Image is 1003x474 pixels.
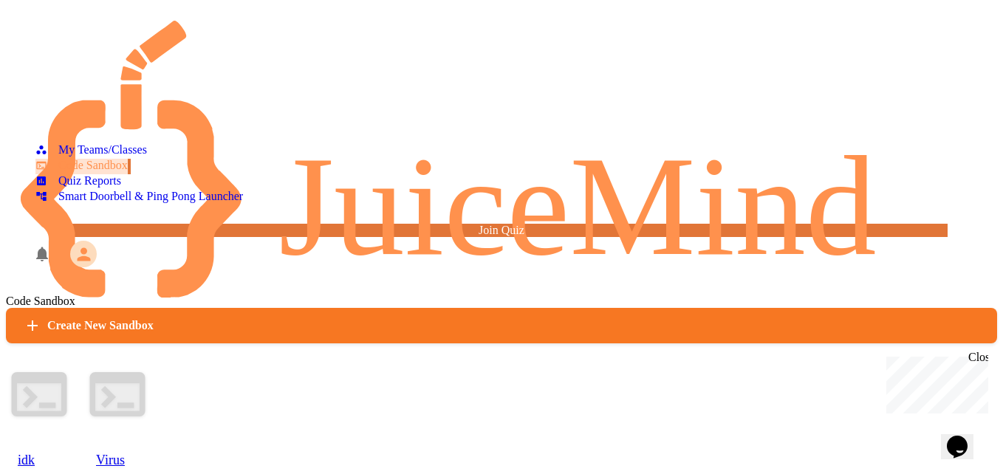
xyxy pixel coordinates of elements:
div: Chat with us now!Close [6,6,102,94]
a: Quiz Reports [35,174,121,190]
a: Join Quiz [55,224,948,237]
div: My Notifications [6,241,55,267]
a: Smart Doorbell & Ping Pong Launcher [35,190,243,205]
a: Create New Sandbox [6,308,997,343]
div: My Teams/Classes [35,143,147,157]
img: logo-orange.svg [21,21,982,298]
div: Code Sandbox [6,295,997,308]
iframe: chat widget [880,351,988,413]
a: Code Sandbox [35,159,131,174]
div: My Account [55,237,100,271]
div: Code Sandbox [35,159,128,172]
div: Smart Doorbell & Ping Pong Launcher [35,190,243,203]
iframe: chat widget [941,415,988,459]
div: Quiz Reports [35,174,121,188]
a: My Teams/Classes [35,143,147,159]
